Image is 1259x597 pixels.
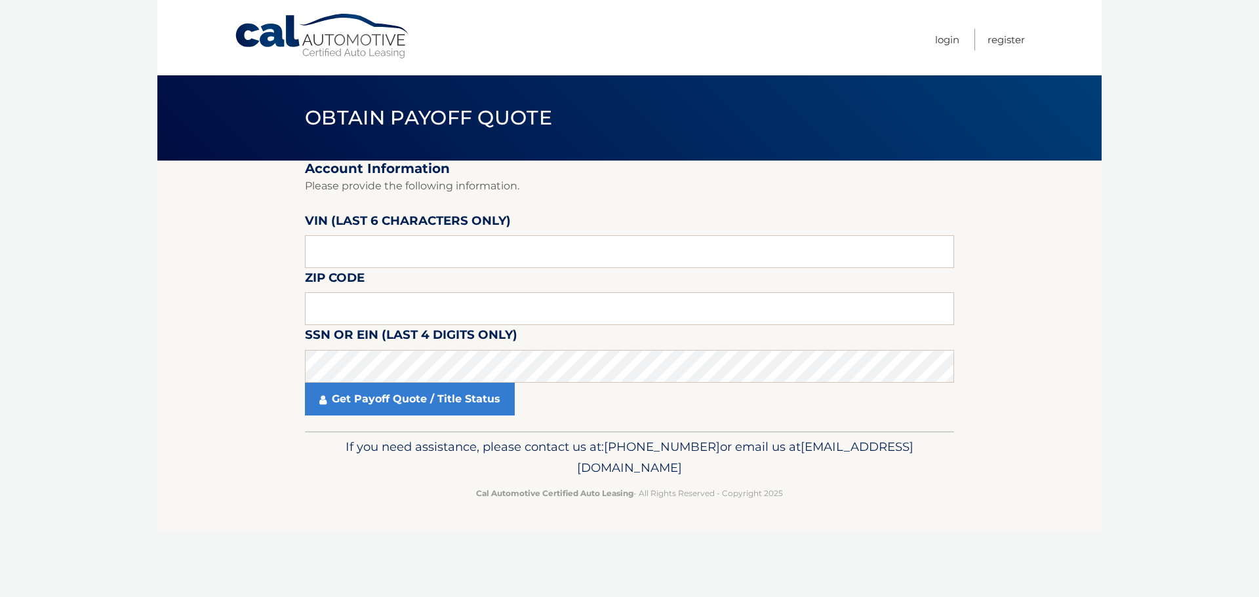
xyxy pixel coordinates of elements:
a: Register [988,29,1025,50]
label: SSN or EIN (last 4 digits only) [305,325,517,349]
p: - All Rights Reserved - Copyright 2025 [313,486,946,500]
a: Get Payoff Quote / Title Status [305,383,515,415]
a: Login [935,29,959,50]
label: VIN (last 6 characters only) [305,211,511,235]
strong: Cal Automotive Certified Auto Leasing [476,488,633,498]
h2: Account Information [305,161,954,177]
span: Obtain Payoff Quote [305,106,552,130]
p: Please provide the following information. [305,177,954,195]
a: Cal Automotive [234,13,411,60]
label: Zip Code [305,268,365,292]
p: If you need assistance, please contact us at: or email us at [313,436,946,478]
span: [PHONE_NUMBER] [604,439,720,454]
